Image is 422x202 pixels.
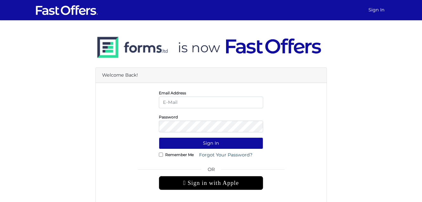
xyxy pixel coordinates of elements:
a: Sign In [366,4,387,16]
a: Forgot Your Password? [195,149,256,161]
input: E-Mail [159,97,263,108]
span: OR [159,166,263,176]
label: Email Address [159,92,186,94]
div: Sign in with Apple [159,176,263,190]
div: Welcome Back! [96,68,327,83]
label: Remember Me [165,154,194,155]
label: Password [159,116,178,118]
button: Sign In [159,137,263,149]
